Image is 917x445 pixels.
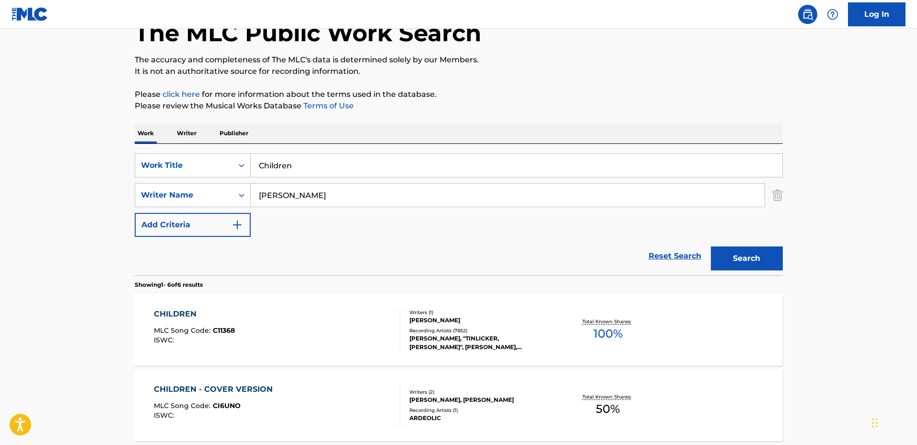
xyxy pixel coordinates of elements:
[135,281,203,289] p: Showing 1 - 6 of 6 results
[409,309,554,316] div: Writers ( 1 )
[217,123,251,143] p: Publisher
[141,160,227,171] div: Work Title
[154,336,176,344] span: ISWC :
[135,54,783,66] p: The accuracy and completeness of The MLC's data is determined solely by our Members.
[135,294,783,366] a: CHILDRENMLC Song Code:C11368ISWC:Writers (1)[PERSON_NAME]Recording Artists (7852)[PERSON_NAME], "...
[596,400,620,418] span: 50 %
[772,183,783,207] img: Delete Criterion
[409,388,554,396] div: Writers ( 2 )
[174,123,199,143] p: Writer
[582,393,634,400] p: Total Known Shares:
[302,101,354,110] a: Terms of Use
[593,325,623,342] span: 100 %
[12,7,48,21] img: MLC Logo
[213,326,235,335] span: C11368
[848,2,905,26] a: Log In
[409,316,554,325] div: [PERSON_NAME]
[711,246,783,270] button: Search
[135,89,783,100] p: Please for more information about the terms used in the database.
[409,396,554,404] div: [PERSON_NAME], [PERSON_NAME]
[823,5,842,24] div: Help
[582,318,634,325] p: Total Known Shares:
[213,401,241,410] span: CI6UNO
[644,246,706,267] a: Reset Search
[827,9,838,20] img: help
[154,308,235,320] div: CHILDREN
[409,334,554,351] div: [PERSON_NAME], "TINLICKER, [PERSON_NAME]", [PERSON_NAME], [PERSON_NAME], [PERSON_NAME]
[232,219,243,231] img: 9d2ae6d4665cec9f34b9.svg
[409,414,554,422] div: ARDEOLIC
[141,189,227,201] div: Writer Name
[163,90,200,99] a: click here
[135,123,157,143] p: Work
[135,19,481,47] h1: The MLC Public Work Search
[154,384,278,395] div: CHILDREN - COVER VERSION
[154,326,213,335] span: MLC Song Code :
[409,327,554,334] div: Recording Artists ( 7852 )
[135,213,251,237] button: Add Criteria
[154,411,176,420] span: ISWC :
[135,369,783,441] a: CHILDREN - COVER VERSIONMLC Song Code:CI6UNOISWC:Writers (2)[PERSON_NAME], [PERSON_NAME]Recording...
[409,407,554,414] div: Recording Artists ( 1 )
[798,5,817,24] a: Public Search
[135,100,783,112] p: Please review the Musical Works Database
[802,9,813,20] img: search
[154,401,213,410] span: MLC Song Code :
[135,66,783,77] p: It is not an authoritative source for recording information.
[135,153,783,275] form: Search Form
[872,409,878,437] div: Drag
[869,399,917,445] iframe: Chat Widget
